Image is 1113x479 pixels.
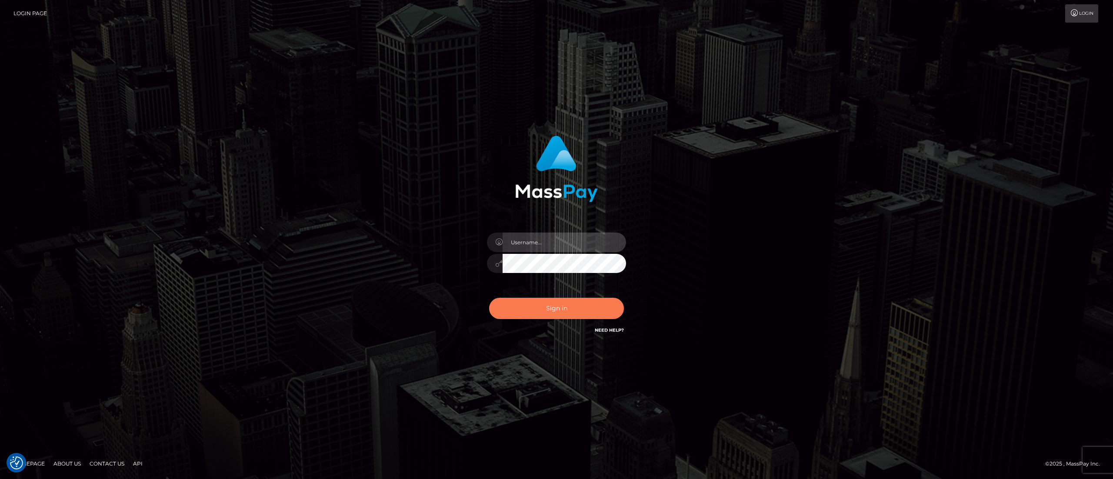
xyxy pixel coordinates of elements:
[130,457,146,470] a: API
[1065,4,1098,23] a: Login
[10,456,23,469] img: Revisit consent button
[10,457,48,470] a: Homepage
[503,233,626,252] input: Username...
[489,298,624,319] button: Sign in
[13,4,47,23] a: Login Page
[50,457,84,470] a: About Us
[1045,459,1106,469] div: © 2025 , MassPay Inc.
[86,457,128,470] a: Contact Us
[10,456,23,469] button: Consent Preferences
[515,136,598,202] img: MassPay Login
[595,327,624,333] a: Need Help?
